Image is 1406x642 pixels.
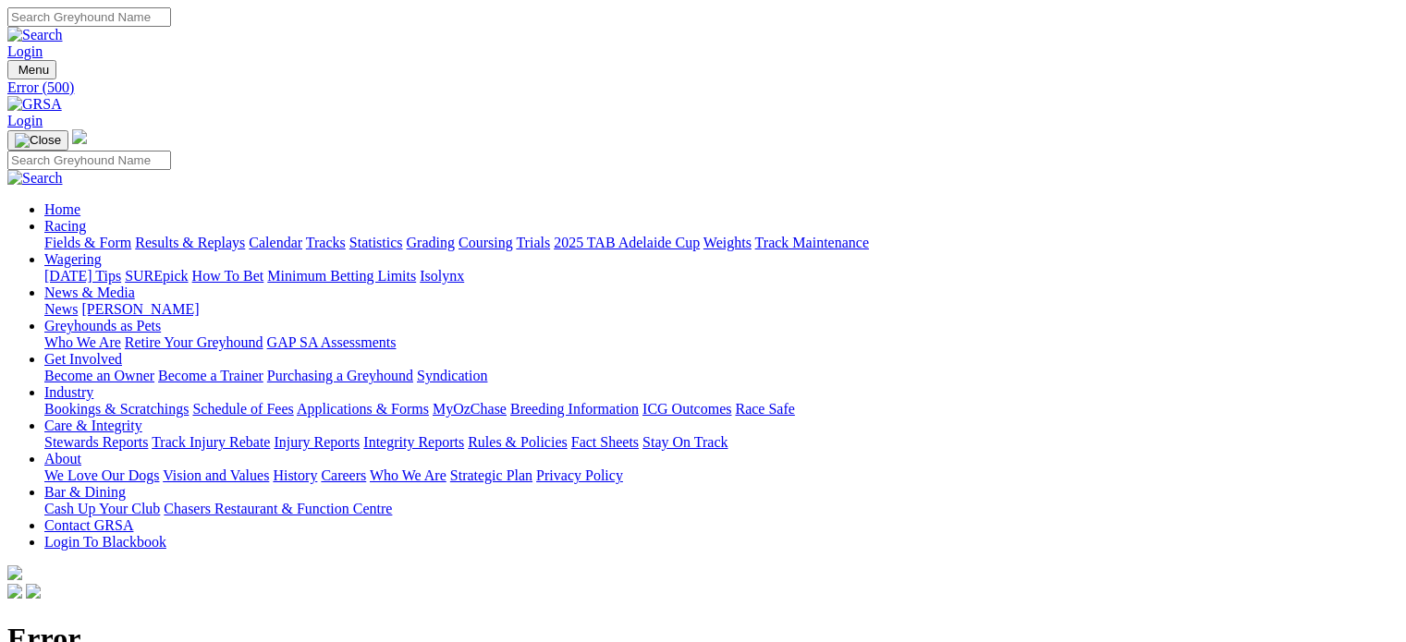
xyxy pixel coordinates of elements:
a: Track Maintenance [755,235,869,250]
a: SUREpick [125,268,188,284]
img: Search [7,27,63,43]
span: Menu [18,63,49,77]
img: twitter.svg [26,584,41,599]
a: Privacy Policy [536,467,623,483]
a: Who We Are [370,467,446,483]
a: Grading [407,235,455,250]
a: Who We Are [44,334,121,350]
img: logo-grsa-white.png [7,565,22,580]
a: Schedule of Fees [192,401,293,417]
a: Cash Up Your Club [44,501,160,516]
div: News & Media [44,301,1399,318]
a: Isolynx [420,268,464,284]
a: Wagering [44,251,102,267]
a: ICG Outcomes [642,401,731,417]
a: MyOzChase [433,401,507,417]
div: Bar & Dining [44,501,1399,517]
a: Login To Blackbook [44,534,166,550]
a: 2025 TAB Adelaide Cup [554,235,700,250]
a: Become a Trainer [158,368,263,383]
a: Greyhounds as Pets [44,318,161,333]
a: Coursing [458,235,513,250]
a: Industry [44,384,93,400]
a: Careers [321,467,366,483]
a: News [44,301,78,317]
img: logo-grsa-white.png [72,129,87,144]
a: Fact Sheets [571,434,639,450]
div: Racing [44,235,1399,251]
a: Syndication [417,368,487,383]
a: Injury Reports [274,434,360,450]
a: History [273,467,317,483]
img: Search [7,170,63,187]
a: Results & Replays [135,235,245,250]
a: Retire Your Greyhound [125,334,263,350]
div: Care & Integrity [44,434,1399,451]
a: Contact GRSA [44,517,133,533]
img: facebook.svg [7,584,22,599]
a: Bar & Dining [44,484,126,500]
button: Toggle navigation [7,130,68,151]
a: [PERSON_NAME] [81,301,199,317]
a: Stewards Reports [44,434,148,450]
a: Weights [703,235,752,250]
input: Search [7,151,171,170]
a: Minimum Betting Limits [267,268,416,284]
img: Close [15,133,61,148]
a: Care & Integrity [44,418,142,433]
a: Home [44,201,80,217]
div: Greyhounds as Pets [44,334,1399,351]
a: News & Media [44,285,135,300]
a: Login [7,113,43,128]
div: Wagering [44,268,1399,285]
a: Stay On Track [642,434,727,450]
button: Toggle navigation [7,60,56,79]
a: About [44,451,81,466]
a: Calendar [249,235,302,250]
a: Rules & Policies [468,434,568,450]
a: How To Bet [192,268,264,284]
a: Strategic Plan [450,467,532,483]
a: Error (500) [7,79,1399,96]
a: Vision and Values [163,467,269,483]
a: Race Safe [735,401,794,417]
a: Integrity Reports [363,434,464,450]
a: GAP SA Assessments [267,334,397,350]
a: Trials [516,235,550,250]
a: Login [7,43,43,59]
img: GRSA [7,96,62,113]
a: [DATE] Tips [44,268,121,284]
a: Tracks [306,235,346,250]
a: Chasers Restaurant & Function Centre [164,501,392,516]
a: Breeding Information [510,401,639,417]
a: Become an Owner [44,368,154,383]
a: Bookings & Scratchings [44,401,189,417]
div: About [44,467,1399,484]
input: Search [7,7,171,27]
a: We Love Our Dogs [44,467,159,483]
a: Purchasing a Greyhound [267,368,413,383]
div: Industry [44,401,1399,418]
a: Fields & Form [44,235,131,250]
a: Racing [44,218,86,234]
a: Track Injury Rebate [152,434,270,450]
a: Get Involved [44,351,122,367]
a: Applications & Forms [297,401,429,417]
a: Statistics [349,235,403,250]
div: Get Involved [44,368,1399,384]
